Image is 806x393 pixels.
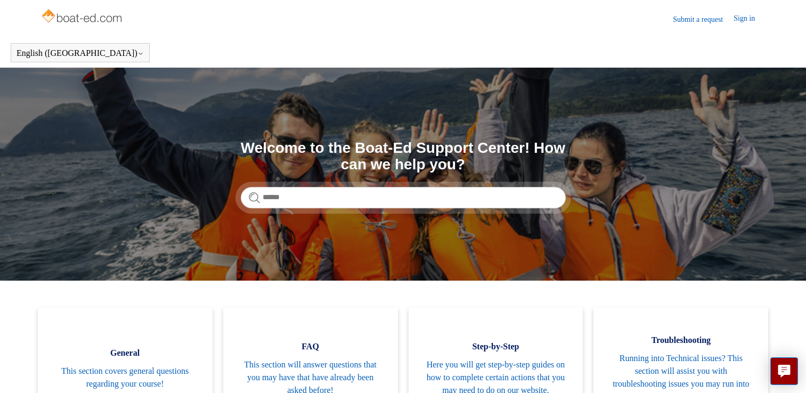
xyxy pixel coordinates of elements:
h1: Welcome to the Boat-Ed Support Center! How can we help you? [241,140,566,173]
img: Boat-Ed Help Center home page [40,6,125,28]
a: Submit a request [673,14,734,25]
span: FAQ [239,340,382,353]
span: General [54,347,197,359]
a: Sign in [734,13,766,26]
span: This section covers general questions regarding your course! [54,365,197,390]
span: Troubleshooting [609,334,752,347]
span: Step-by-Step [425,340,567,353]
input: Search [241,187,566,208]
button: English ([GEOGRAPHIC_DATA]) [17,48,144,58]
button: Live chat [770,357,798,385]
